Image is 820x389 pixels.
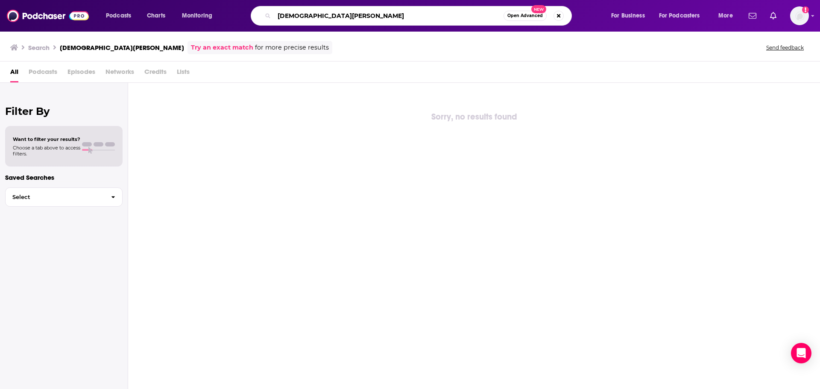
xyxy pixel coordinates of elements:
[791,343,811,363] div: Open Intercom Messenger
[141,9,170,23] a: Charts
[5,173,123,181] p: Saved Searches
[653,9,712,23] button: open menu
[790,6,809,25] button: Show profile menu
[712,9,744,23] button: open menu
[182,10,212,22] span: Monitoring
[790,6,809,25] span: Logged in as agoldsmithwissman
[5,105,123,117] h2: Filter By
[531,5,547,13] span: New
[29,65,57,82] span: Podcasts
[106,10,131,22] span: Podcasts
[144,65,167,82] span: Credits
[274,9,504,23] input: Search podcasts, credits, & more...
[6,194,104,200] span: Select
[100,9,142,23] button: open menu
[67,65,95,82] span: Episodes
[767,9,780,23] a: Show notifications dropdown
[177,65,190,82] span: Lists
[659,10,700,22] span: For Podcasters
[60,44,184,52] h3: [DEMOGRAPHIC_DATA][PERSON_NAME]
[191,43,253,53] a: Try an exact match
[255,43,329,53] span: for more precise results
[507,14,543,18] span: Open Advanced
[718,10,733,22] span: More
[5,187,123,207] button: Select
[105,65,134,82] span: Networks
[802,6,809,13] svg: Add a profile image
[147,10,165,22] span: Charts
[764,44,806,51] button: Send feedback
[10,65,18,82] a: All
[28,44,50,52] h3: Search
[745,9,760,23] a: Show notifications dropdown
[176,9,223,23] button: open menu
[504,11,547,21] button: Open AdvancedNew
[128,110,820,124] div: Sorry, no results found
[605,9,656,23] button: open menu
[7,8,89,24] img: Podchaser - Follow, Share and Rate Podcasts
[259,6,580,26] div: Search podcasts, credits, & more...
[13,145,80,157] span: Choose a tab above to access filters.
[611,10,645,22] span: For Business
[13,136,80,142] span: Want to filter your results?
[790,6,809,25] img: User Profile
